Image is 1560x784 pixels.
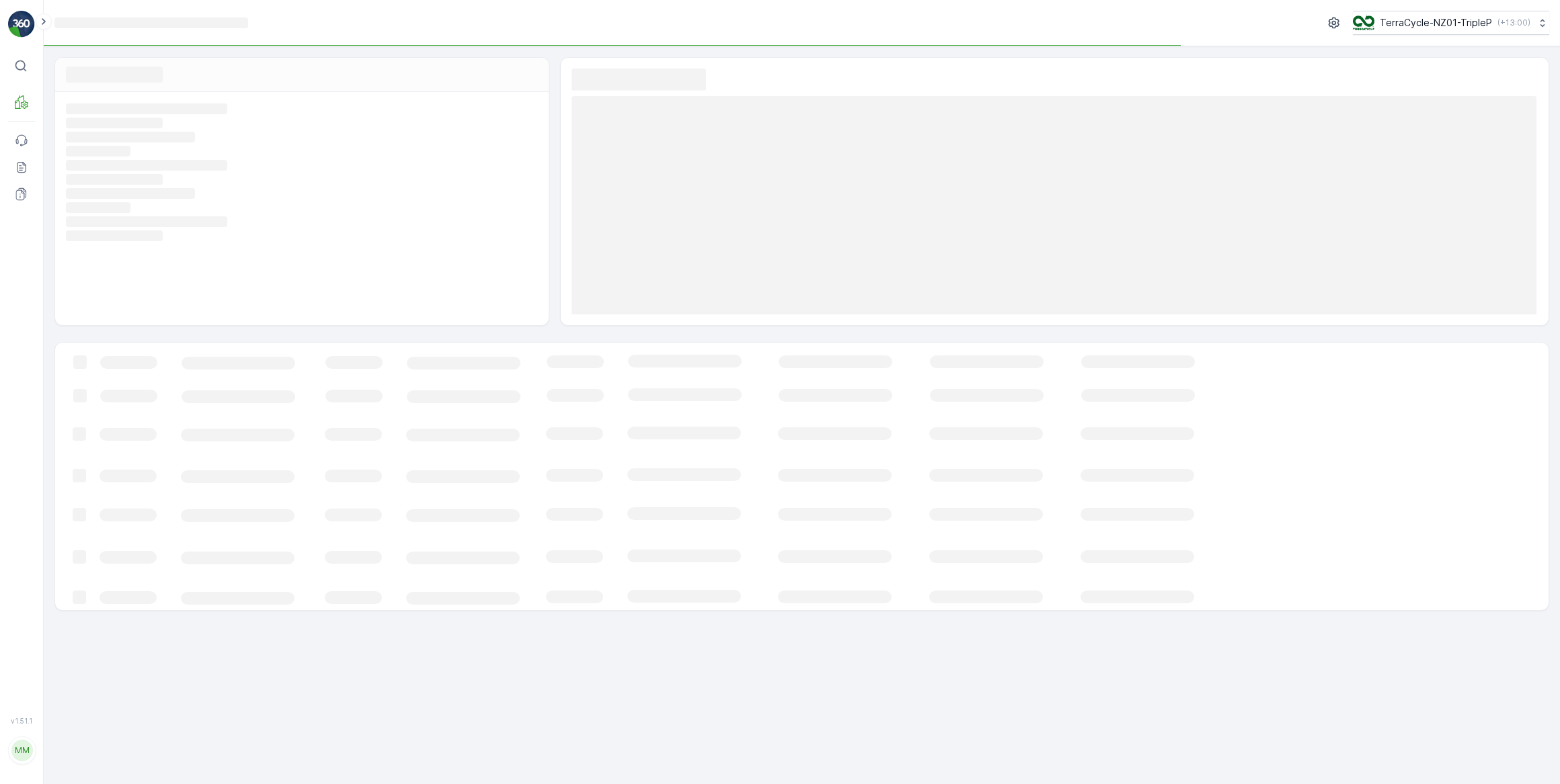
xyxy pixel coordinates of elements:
[1353,11,1549,35] button: TerraCycle-NZ01-TripleP(+13:00)
[1353,15,1374,30] img: TC_7kpGtVS.png
[1497,17,1530,28] p: ( +13:00 )
[1380,16,1492,30] p: TerraCycle-NZ01-TripleP
[8,717,35,725] span: v 1.51.1
[8,728,35,773] button: MM
[11,740,33,761] div: MM
[8,11,35,38] img: logo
